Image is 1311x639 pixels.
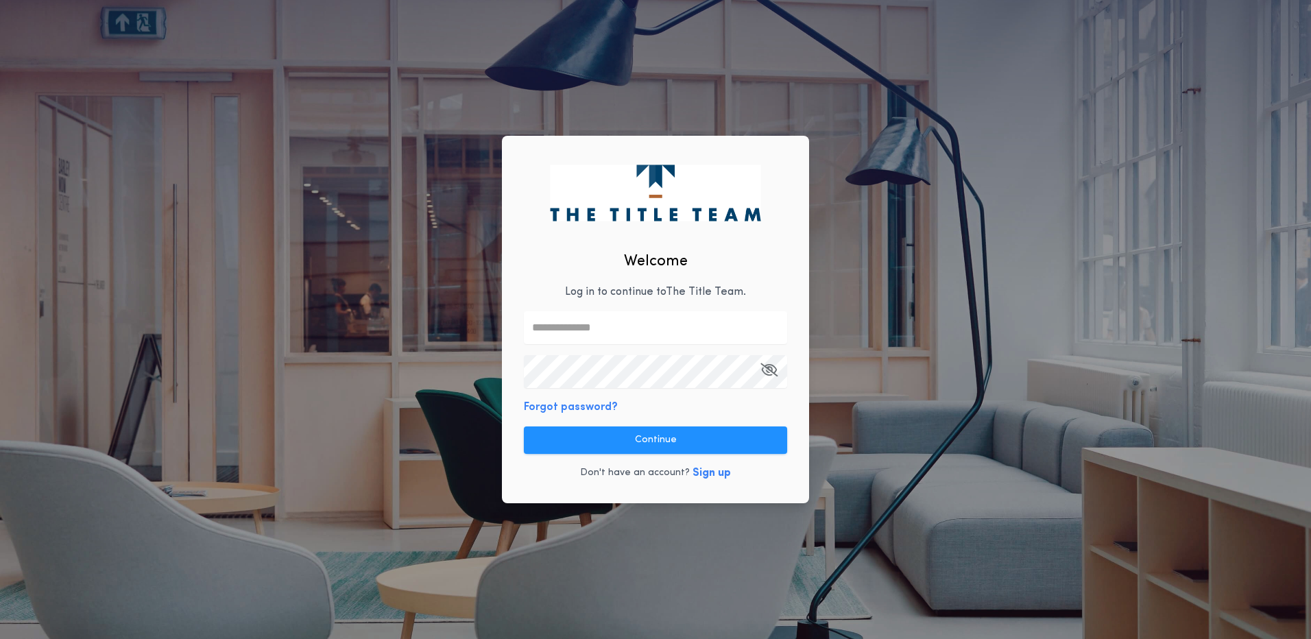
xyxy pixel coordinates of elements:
button: Forgot password? [524,399,618,415]
p: Log in to continue to The Title Team . [565,284,746,300]
h2: Welcome [624,250,688,273]
p: Don't have an account? [580,466,690,480]
button: Continue [524,426,787,454]
button: Sign up [693,465,731,481]
img: logo [550,165,760,221]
